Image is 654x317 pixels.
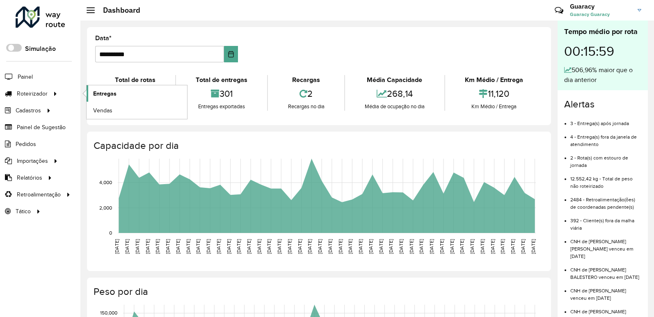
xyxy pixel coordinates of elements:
[447,75,541,85] div: Km Médio / Entrega
[469,239,475,254] text: [DATE]
[178,103,265,111] div: Entregas exportadas
[327,239,333,254] text: [DATE]
[439,239,444,254] text: [DATE]
[87,85,187,102] a: Entregas
[100,310,117,316] text: 150,000
[347,103,442,111] div: Média de ocupação no dia
[570,281,641,302] li: CNH de [PERSON_NAME] venceu em [DATE]
[270,85,342,103] div: 2
[97,75,173,85] div: Total de rotas
[409,239,414,254] text: [DATE]
[338,239,343,254] text: [DATE]
[398,239,404,254] text: [DATE]
[226,239,231,254] text: [DATE]
[16,207,31,216] span: Tático
[145,239,150,254] text: [DATE]
[124,239,130,254] text: [DATE]
[114,239,119,254] text: [DATE]
[564,65,641,85] div: 506,96% maior que o dia anterior
[348,239,353,254] text: [DATE]
[378,239,384,254] text: [DATE]
[25,44,56,54] label: Simulação
[99,180,112,185] text: 4,000
[347,75,442,85] div: Média Capacidade
[178,85,265,103] div: 301
[165,239,170,254] text: [DATE]
[307,239,312,254] text: [DATE]
[297,239,302,254] text: [DATE]
[17,173,42,182] span: Relatórios
[564,98,641,110] h4: Alertas
[93,106,112,115] span: Vendas
[16,140,36,148] span: Pedidos
[95,6,140,15] h2: Dashboard
[195,239,201,254] text: [DATE]
[531,239,536,254] text: [DATE]
[570,190,641,211] li: 2484 - Retroalimentação(ões) de coordenadas pendente(s)
[175,239,181,254] text: [DATE]
[109,230,112,235] text: 0
[570,260,641,281] li: CNH de [PERSON_NAME] BALESTERO venceu em [DATE]
[570,169,641,190] li: 12.552,42 kg - Total de peso não roteirizado
[317,239,322,254] text: [DATE]
[570,232,641,260] li: CNH de [PERSON_NAME] [PERSON_NAME] venceu em [DATE]
[570,2,631,10] h3: Guaracy
[480,239,485,254] text: [DATE]
[17,89,48,98] span: Roteirizador
[510,239,515,254] text: [DATE]
[18,73,33,81] span: Painel
[570,11,631,18] span: Guaracy Guaracy
[270,75,342,85] div: Recargas
[570,127,641,148] li: 4 - Entrega(s) fora da janela de atendimento
[564,37,641,65] div: 00:15:59
[95,33,112,43] label: Data
[570,211,641,232] li: 392 - Cliente(s) fora da malha viária
[570,148,641,169] li: 2 - Rota(s) com estouro de jornada
[178,75,265,85] div: Total de entregas
[449,239,455,254] text: [DATE]
[459,239,464,254] text: [DATE]
[216,239,221,254] text: [DATE]
[99,205,112,210] text: 2,000
[94,140,543,152] h4: Capacidade por dia
[570,114,641,127] li: 3 - Entrega(s) após jornada
[270,103,342,111] div: Recargas no dia
[447,85,541,103] div: 11,120
[388,239,393,254] text: [DATE]
[155,239,160,254] text: [DATE]
[550,2,568,19] a: Contato Rápido
[564,26,641,37] div: Tempo médio por rota
[418,239,424,254] text: [DATE]
[520,239,526,254] text: [DATE]
[224,46,238,62] button: Choose Date
[500,239,505,254] text: [DATE]
[358,239,363,254] text: [DATE]
[17,190,61,199] span: Retroalimentação
[490,239,495,254] text: [DATE]
[429,239,434,254] text: [DATE]
[447,103,541,111] div: Km Médio / Entrega
[87,102,187,119] a: Vendas
[94,286,543,298] h4: Peso por dia
[287,239,292,254] text: [DATE]
[135,239,140,254] text: [DATE]
[206,239,211,254] text: [DATE]
[246,239,252,254] text: [DATE]
[368,239,373,254] text: [DATE]
[93,89,117,98] span: Entregas
[277,239,282,254] text: [DATE]
[266,239,272,254] text: [DATE]
[236,239,241,254] text: [DATE]
[347,85,442,103] div: 268,14
[256,239,262,254] text: [DATE]
[16,106,41,115] span: Cadastros
[17,157,48,165] span: Importações
[185,239,191,254] text: [DATE]
[17,123,66,132] span: Painel de Sugestão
